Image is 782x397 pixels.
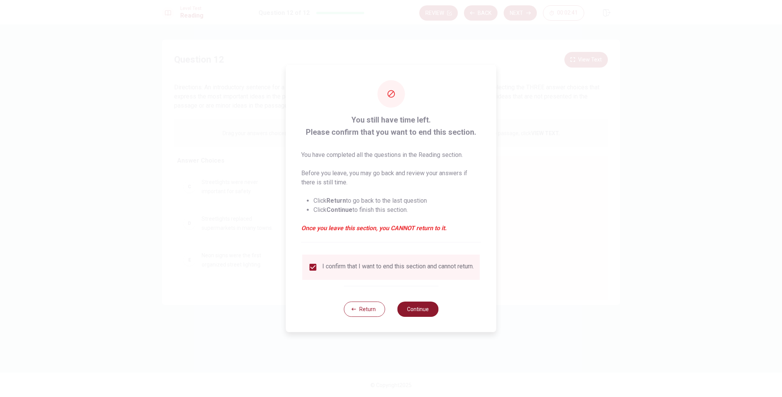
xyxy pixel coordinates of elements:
p: Before you leave, you may go back and review your answers if there is still time. [301,169,481,187]
li: Click to go back to the last question [313,196,481,205]
button: Return [344,302,385,317]
em: Once you leave this section, you CANNOT return to it. [301,224,481,233]
strong: Continue [326,206,352,213]
span: You still have time left. Please confirm that you want to end this section. [301,114,481,138]
p: You have completed all the questions in the Reading section. [301,150,481,160]
strong: Return [326,197,346,204]
li: Click to finish this section. [313,205,481,215]
div: I confirm that I want to end this section and cannot return. [322,263,474,272]
button: Continue [397,302,438,317]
